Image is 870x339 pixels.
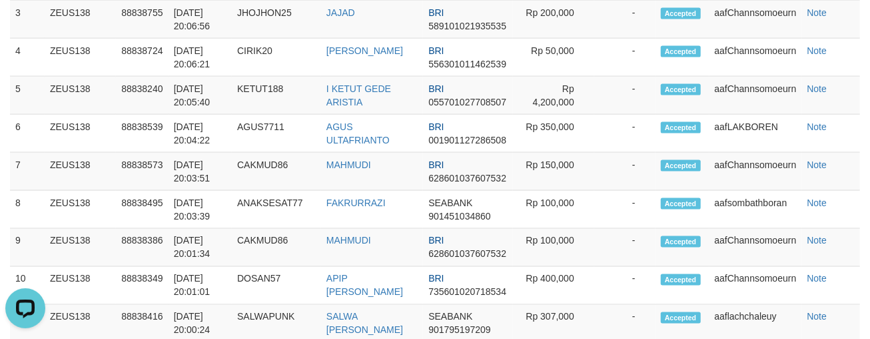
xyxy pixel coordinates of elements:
[594,77,655,115] td: -
[807,121,827,132] a: Note
[428,135,506,145] span: Copy 001901127286508 to clipboard
[594,153,655,191] td: -
[513,229,594,267] td: Rp 100,000
[232,77,321,115] td: KETUT188
[169,77,232,115] td: [DATE] 20:05:40
[326,45,403,56] a: [PERSON_NAME]
[661,84,701,95] span: Accepted
[428,121,444,132] span: BRI
[10,153,45,191] td: 7
[116,267,168,305] td: 88838349
[428,83,444,94] span: BRI
[116,39,168,77] td: 88838724
[594,115,655,153] td: -
[116,229,168,267] td: 88838386
[594,267,655,305] td: -
[428,274,444,284] span: BRI
[45,77,116,115] td: ZEUS138
[709,1,802,39] td: aafChannsomoeurn
[661,46,701,57] span: Accepted
[45,1,116,39] td: ZEUS138
[10,191,45,229] td: 8
[116,191,168,229] td: 88838495
[428,236,444,246] span: BRI
[709,39,802,77] td: aafChannsomoeurn
[10,115,45,153] td: 6
[513,191,594,229] td: Rp 100,000
[513,115,594,153] td: Rp 350,000
[428,7,444,18] span: BRI
[45,115,116,153] td: ZEUS138
[45,267,116,305] td: ZEUS138
[513,267,594,305] td: Rp 400,000
[169,115,232,153] td: [DATE] 20:04:22
[661,198,701,210] span: Accepted
[513,39,594,77] td: Rp 50,000
[45,153,116,191] td: ZEUS138
[428,97,506,107] span: Copy 055701027708507 to clipboard
[45,191,116,229] td: ZEUS138
[10,229,45,267] td: 9
[326,83,391,107] a: I KETUT GEDE ARISTIA
[709,153,802,191] td: aafChannsomoeurn
[326,236,371,246] a: MAHMUDI
[428,198,472,208] span: SEABANK
[513,153,594,191] td: Rp 150,000
[232,267,321,305] td: DOSAN57
[45,229,116,267] td: ZEUS138
[326,7,355,18] a: JAJAD
[661,312,701,324] span: Accepted
[428,21,506,31] span: Copy 589101021935535 to clipboard
[428,325,490,336] span: Copy 901795197209 to clipboard
[807,312,827,322] a: Note
[116,1,168,39] td: 88838755
[10,267,45,305] td: 10
[661,8,701,19] span: Accepted
[5,5,45,45] button: Open LiveChat chat widget
[428,173,506,184] span: Copy 628601037607532 to clipboard
[709,191,802,229] td: aafsombathboran
[709,229,802,267] td: aafChannsomoeurn
[428,45,444,56] span: BRI
[232,191,321,229] td: ANAKSESAT77
[169,1,232,39] td: [DATE] 20:06:56
[10,1,45,39] td: 3
[807,83,827,94] a: Note
[326,121,390,145] a: AGUS ULTAFRIANTO
[326,274,403,298] a: APIP [PERSON_NAME]
[807,45,827,56] a: Note
[232,115,321,153] td: AGUS7711
[594,39,655,77] td: -
[169,267,232,305] td: [DATE] 20:01:01
[45,39,116,77] td: ZEUS138
[807,7,827,18] a: Note
[116,115,168,153] td: 88838539
[116,153,168,191] td: 88838573
[10,39,45,77] td: 4
[661,236,701,248] span: Accepted
[709,115,802,153] td: aafLAKBOREN
[661,122,701,133] span: Accepted
[169,229,232,267] td: [DATE] 20:01:34
[116,77,168,115] td: 88838240
[807,198,827,208] a: Note
[807,274,827,284] a: Note
[428,312,472,322] span: SEABANK
[232,153,321,191] td: CAKMUD86
[428,59,506,69] span: Copy 556301011462539 to clipboard
[709,77,802,115] td: aafChannsomoeurn
[326,198,386,208] a: FAKRURRAZI
[594,191,655,229] td: -
[428,249,506,260] span: Copy 628601037607532 to clipboard
[169,191,232,229] td: [DATE] 20:03:39
[169,39,232,77] td: [DATE] 20:06:21
[232,1,321,39] td: JHOJHON25
[10,77,45,115] td: 5
[326,312,403,336] a: SALWA [PERSON_NAME]
[428,211,490,222] span: Copy 901451034860 to clipboard
[232,229,321,267] td: CAKMUD86
[594,1,655,39] td: -
[428,287,506,298] span: Copy 735601020718534 to clipboard
[661,274,701,286] span: Accepted
[661,160,701,172] span: Accepted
